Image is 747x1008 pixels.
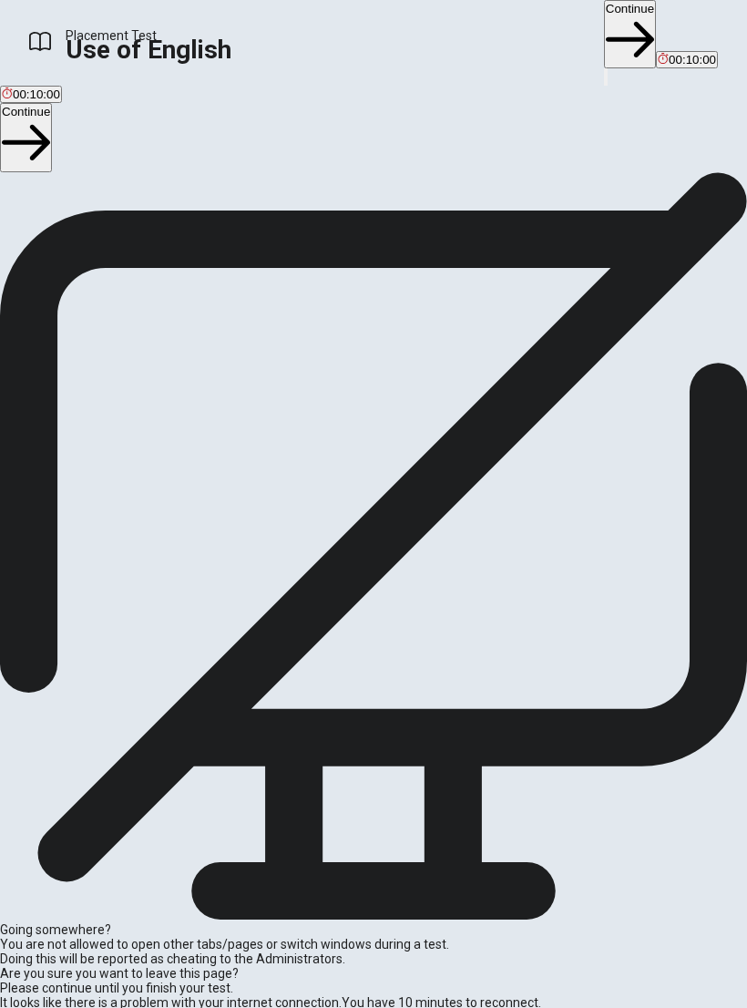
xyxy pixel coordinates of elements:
[669,53,716,67] span: 00:10:00
[66,43,231,57] h1: Use of English
[66,28,231,43] span: Placement Test
[13,87,60,101] span: 00:10:00
[656,51,718,68] button: 00:10:00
